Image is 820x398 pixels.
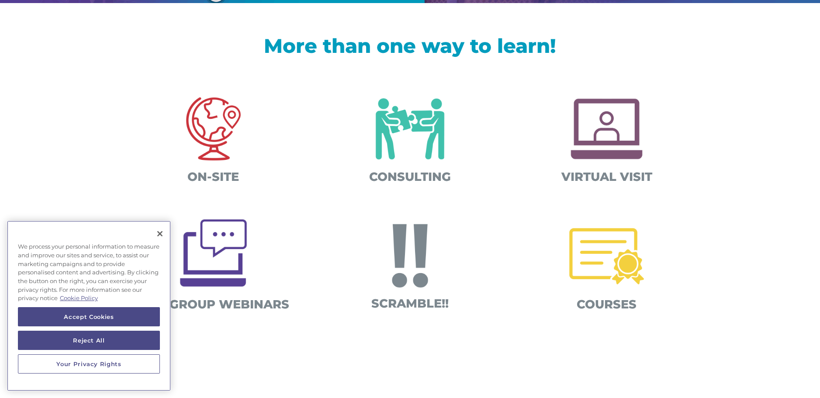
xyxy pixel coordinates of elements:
span: LIVE GROUP WEBINARS [138,297,289,311]
div: Cookie banner [7,221,171,391]
div: We process your personal information to measure and improve our sites and service, to assist our ... [7,238,171,307]
button: Close [150,224,170,243]
img: Certifications [561,211,652,302]
span: SCRAMBLE!! [371,297,449,311]
button: Accept Cookies [18,307,160,326]
h1: More than one way to learn! [131,36,690,60]
div: Privacy [7,221,171,391]
button: Your Privacy Rights [18,354,160,374]
span: VIRTUAL VISIT [561,170,652,184]
span: ON-SITE [187,170,239,184]
button: Reject All [18,331,160,350]
a: More information about your privacy, opens in a new tab [60,294,98,301]
img: Consulting [364,83,456,175]
img: On-site [168,83,259,175]
span: CONSULTING [369,170,451,184]
span: COURSES [577,297,637,311]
